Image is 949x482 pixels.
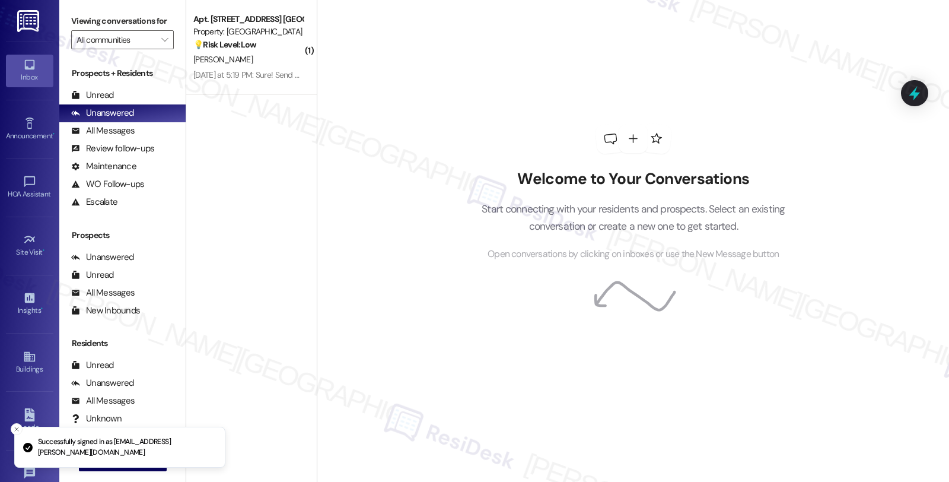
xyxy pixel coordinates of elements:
div: Review follow-ups [71,142,154,155]
span: [PERSON_NAME] [193,54,253,65]
div: Prospects [59,229,186,242]
a: Inbox [6,55,53,87]
div: Unread [71,269,114,281]
a: HOA Assistant [6,172,53,204]
div: Unread [71,89,114,102]
div: Property: [GEOGRAPHIC_DATA] [193,26,303,38]
div: Unread [71,359,114,372]
div: Unanswered [71,377,134,389]
div: All Messages [71,287,135,299]
div: Prospects + Residents [59,67,186,80]
a: Insights • [6,288,53,320]
p: Start connecting with your residents and prospects. Select an existing conversation or create a n... [464,201,803,234]
div: WO Follow-ups [71,178,144,191]
strong: 💡 Risk Level: Low [193,39,256,50]
a: Site Visit • [6,230,53,262]
div: Escalate [71,196,117,208]
div: Unanswered [71,107,134,119]
span: • [41,305,43,313]
a: Buildings [6,347,53,379]
a: Leads [6,405,53,437]
div: All Messages [71,125,135,137]
div: Unanswered [71,251,134,264]
div: All Messages [71,395,135,407]
div: Residents [59,337,186,350]
button: Close toast [11,423,23,435]
div: Maintenance [71,160,136,173]
i:  [161,35,168,45]
div: Unknown [71,413,122,425]
h2: Welcome to Your Conversations [464,170,803,189]
div: New Inbounds [71,305,140,317]
p: Successfully signed in as [EMAIL_ADDRESS][PERSON_NAME][DOMAIN_NAME] [38,437,215,458]
label: Viewing conversations for [71,12,174,30]
div: Apt. [STREET_ADDRESS] [GEOGRAPHIC_DATA] Corporation [193,13,303,26]
span: • [53,130,55,138]
div: [DATE] at 5:19 PM: Sure! Send me the FAQ's. I thought we did everything through the app/ portal s... [193,69,868,80]
input: All communities [77,30,155,49]
img: ResiDesk Logo [17,10,42,32]
span: Open conversations by clicking on inboxes or use the New Message button [488,247,779,262]
span: • [43,246,44,255]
